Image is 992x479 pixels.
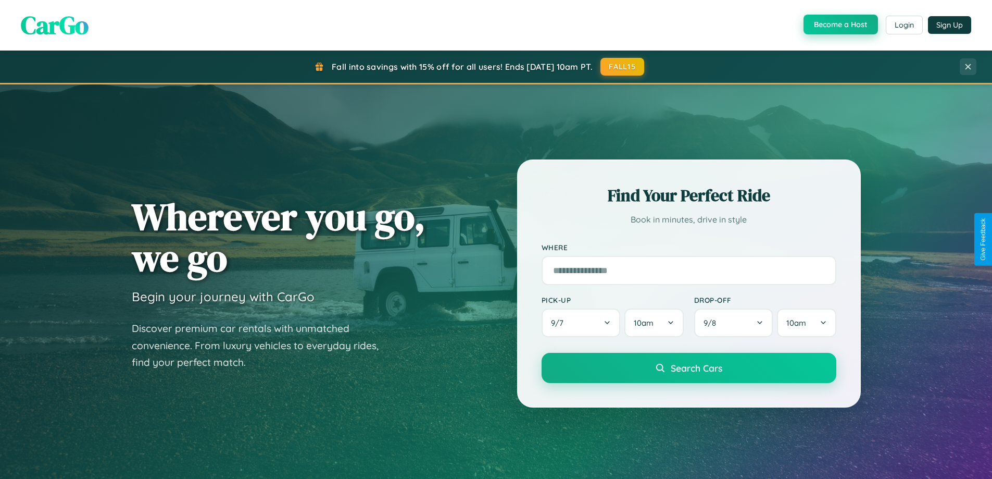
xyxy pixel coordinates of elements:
[803,15,878,34] button: Become a Host
[21,8,89,42] span: CarGo
[542,296,684,304] label: Pick-up
[542,243,836,252] label: Where
[704,318,721,328] span: 9 / 8
[542,184,836,207] h2: Find Your Perfect Ride
[542,353,836,383] button: Search Cars
[132,196,425,278] h1: Wherever you go, we go
[777,309,836,337] button: 10am
[332,62,593,72] span: Fall into savings with 15% off for all users! Ends [DATE] 10am PT.
[624,309,683,337] button: 10am
[600,58,644,76] button: FALL15
[542,212,836,227] p: Book in minutes, drive in style
[786,318,806,328] span: 10am
[980,218,987,261] div: Give Feedback
[634,318,654,328] span: 10am
[542,309,621,337] button: 9/7
[928,16,971,34] button: Sign Up
[551,318,569,328] span: 9 / 7
[694,296,836,304] label: Drop-off
[132,289,315,304] h3: Begin your journey with CarGo
[132,320,392,371] p: Discover premium car rentals with unmatched convenience. From luxury vehicles to everyday rides, ...
[886,16,923,34] button: Login
[694,309,773,337] button: 9/8
[671,362,722,374] span: Search Cars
